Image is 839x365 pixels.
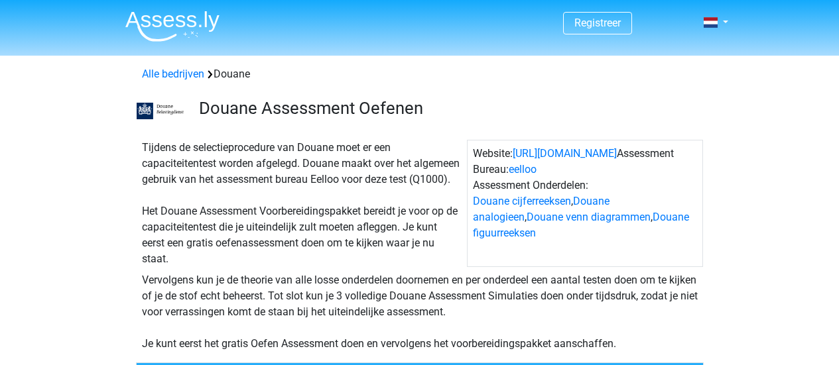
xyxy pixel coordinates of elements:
a: [URL][DOMAIN_NAME] [513,147,617,160]
div: Douane [137,66,703,82]
img: Assessly [125,11,220,42]
a: Douane analogieen [473,195,610,223]
div: Vervolgens kun je de theorie van alle losse onderdelen doornemen en per onderdeel een aantal test... [137,272,703,352]
div: Website: Assessment Bureau: Assessment Onderdelen: , , , [467,140,703,267]
h3: Douane Assessment Oefenen [199,98,693,119]
div: Tijdens de selectieprocedure van Douane moet er een capaciteitentest worden afgelegd. Douane maak... [137,140,467,267]
a: Douane cijferreeksen [473,195,571,207]
a: Douane venn diagrammen [527,211,651,223]
a: eelloo [509,163,537,176]
a: Alle bedrijven [142,68,204,80]
a: Douane figuurreeksen [473,211,689,239]
a: Registreer [574,17,621,29]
